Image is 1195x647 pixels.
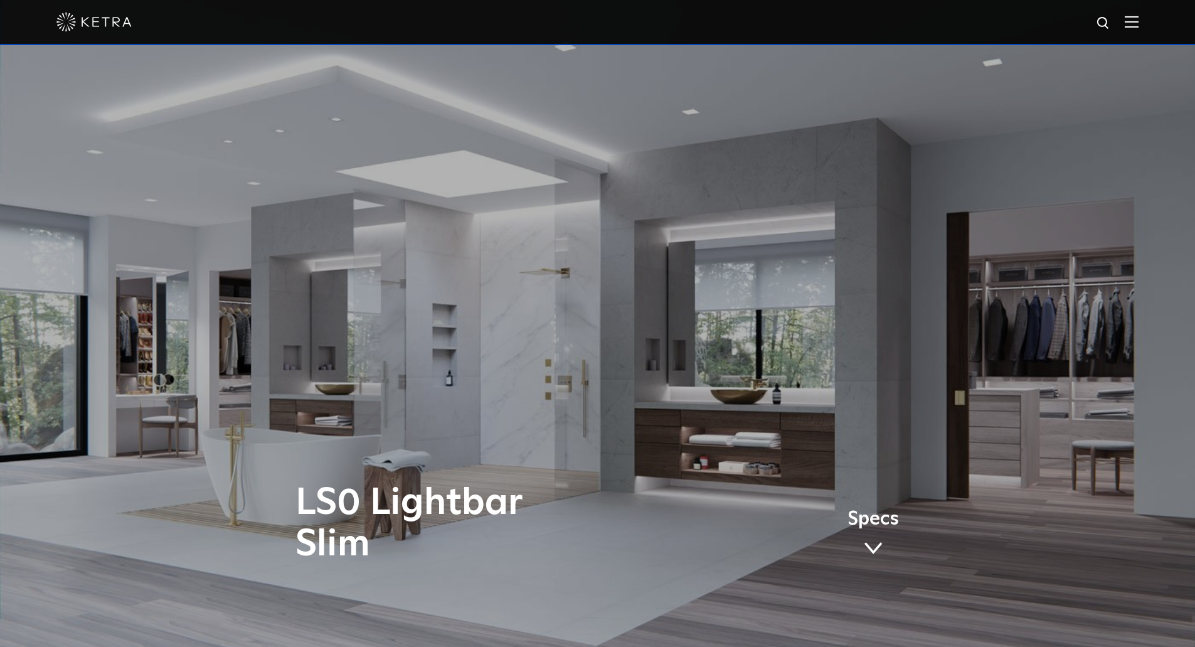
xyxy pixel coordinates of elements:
h1: LS0 Lightbar Slim [295,483,650,565]
a: Specs [847,510,899,559]
img: search icon [1096,16,1112,31]
img: ketra-logo-2019-white [56,13,132,31]
span: Specs [847,510,899,528]
img: Hamburger%20Nav.svg [1125,16,1139,28]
